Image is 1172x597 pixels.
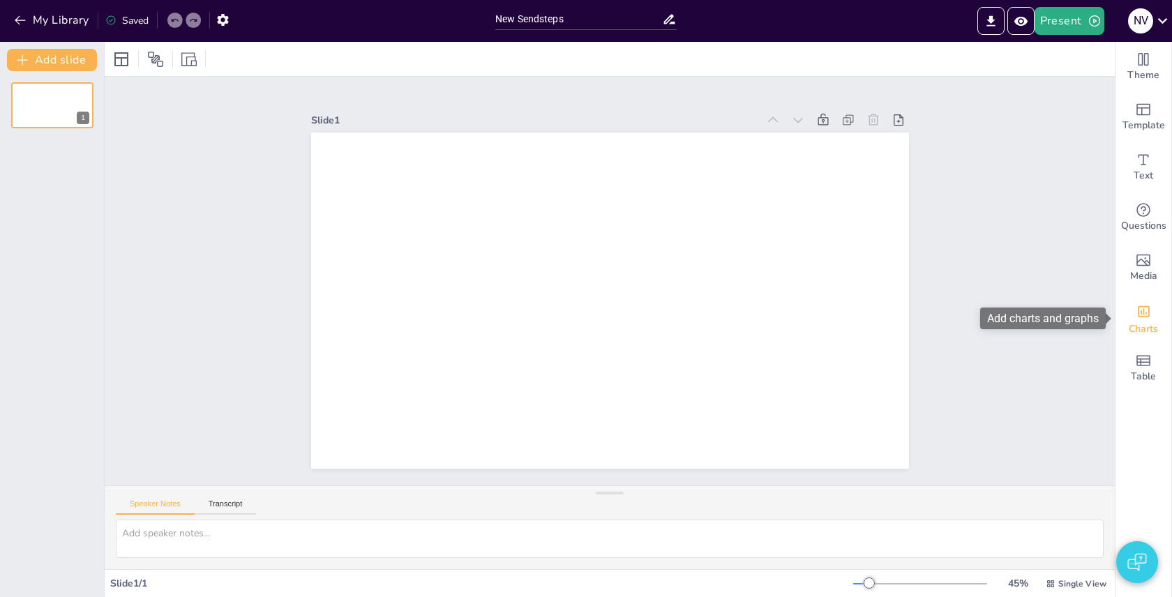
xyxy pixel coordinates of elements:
[311,114,758,127] div: Slide 1
[1128,7,1153,35] button: N V
[980,308,1106,329] div: Add charts and graphs
[195,499,257,515] button: Transcript
[147,51,164,68] span: Position
[77,112,89,124] div: 1
[1129,322,1158,337] span: Charts
[1127,68,1159,83] span: Theme
[1134,168,1153,183] span: Text
[977,7,1005,35] button: Export to PowerPoint
[11,82,93,128] div: 1
[1115,92,1171,142] div: Add ready made slides
[1115,243,1171,293] div: Add images, graphics, shapes or video
[110,577,853,590] div: Slide 1 / 1
[1115,293,1171,343] div: Add charts and graphs
[1035,7,1104,35] button: Present
[1007,7,1035,35] button: Preview Presentation
[1122,118,1165,133] span: Template
[116,499,195,515] button: Speaker Notes
[110,48,133,70] div: Layout
[10,9,95,31] button: My Library
[1130,269,1157,284] span: Media
[105,14,149,27] div: Saved
[1115,42,1171,92] div: Change the overall theme
[1001,577,1035,590] div: 45 %
[1115,343,1171,393] div: Add a table
[1058,578,1106,589] span: Single View
[1131,369,1156,384] span: Table
[179,48,200,70] div: Resize presentation
[1128,8,1153,33] div: N V
[1121,218,1166,234] span: Questions
[1115,192,1171,243] div: Get real-time input from your audience
[7,49,97,71] button: Add slide
[1115,142,1171,192] div: Add text boxes
[495,9,662,29] input: Insert title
